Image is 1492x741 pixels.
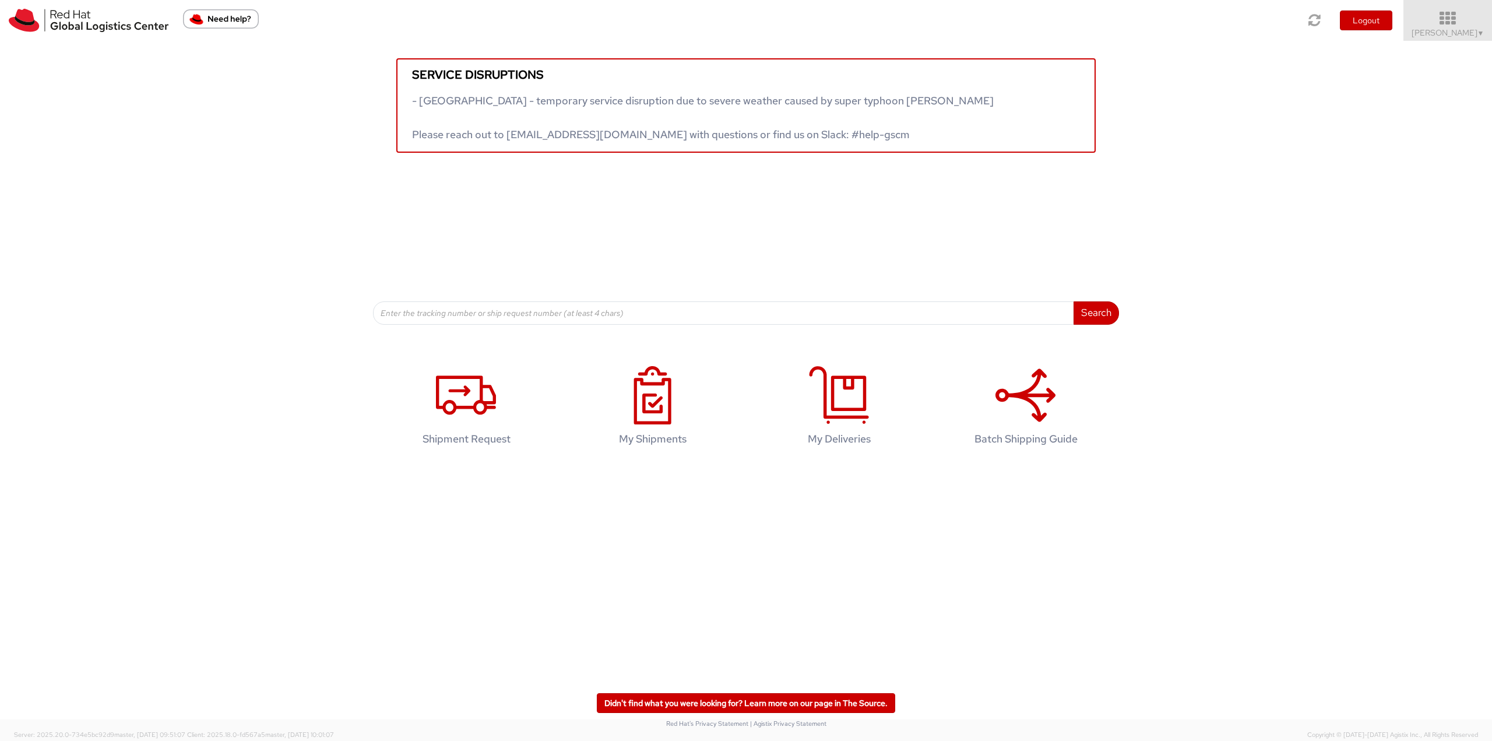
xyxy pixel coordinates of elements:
[565,354,740,463] a: My Shipments
[187,731,334,739] span: Client: 2025.18.0-fd567a5
[412,68,1080,81] h5: Service disruptions
[1307,731,1478,740] span: Copyright © [DATE]-[DATE] Agistix Inc., All Rights Reserved
[379,354,554,463] a: Shipment Request
[578,433,728,445] h4: My Shipments
[1074,301,1119,325] button: Search
[764,433,914,445] h4: My Deliveries
[750,719,826,728] a: | Agistix Privacy Statement
[412,94,994,141] span: - [GEOGRAPHIC_DATA] - temporary service disruption due to severe weather caused by super typhoon ...
[373,301,1074,325] input: Enter the tracking number or ship request number (at least 4 chars)
[391,433,541,445] h4: Shipment Request
[1340,10,1392,30] button: Logout
[938,354,1113,463] a: Batch Shipping Guide
[1412,27,1484,38] span: [PERSON_NAME]
[183,9,259,29] button: Need help?
[14,731,185,739] span: Server: 2025.20.0-734e5bc92d9
[666,719,748,728] a: Red Hat's Privacy Statement
[752,354,927,463] a: My Deliveries
[597,693,895,713] a: Didn't find what you were looking for? Learn more on our page in The Source.
[114,731,185,739] span: master, [DATE] 09:51:07
[1477,29,1484,38] span: ▼
[265,731,334,739] span: master, [DATE] 10:01:07
[9,9,168,32] img: rh-logistics-00dfa346123c4ec078e1.svg
[396,58,1096,153] a: Service disruptions - [GEOGRAPHIC_DATA] - temporary service disruption due to severe weather caus...
[951,433,1101,445] h4: Batch Shipping Guide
